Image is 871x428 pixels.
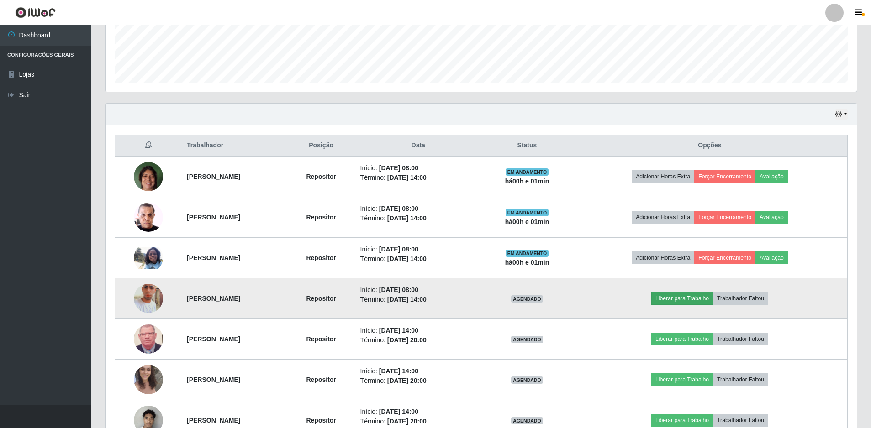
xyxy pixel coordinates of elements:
[506,250,549,257] span: EM ANDAMENTO
[379,286,418,293] time: [DATE] 08:00
[755,251,788,264] button: Avaliação
[306,254,336,261] strong: Repositor
[511,295,543,303] span: AGENDADO
[306,214,336,221] strong: Repositor
[694,211,755,224] button: Forçar Encerramento
[713,292,768,305] button: Trabalhador Faltou
[360,335,476,345] li: Término:
[506,209,549,216] span: EM ANDAMENTO
[355,135,482,157] th: Data
[379,367,418,375] time: [DATE] 14:00
[694,170,755,183] button: Forçar Encerramento
[713,414,768,427] button: Trabalhador Faltou
[306,335,336,343] strong: Repositor
[379,164,418,172] time: [DATE] 08:00
[651,373,713,386] button: Liberar para Trabalho
[134,157,163,196] img: 1750940552132.jpeg
[505,218,549,225] strong: há 00 h e 01 min
[288,135,355,157] th: Posição
[387,214,427,222] time: [DATE] 14:00
[187,295,240,302] strong: [PERSON_NAME]
[187,254,240,261] strong: [PERSON_NAME]
[134,320,163,358] img: 1750202852235.jpeg
[360,254,476,264] li: Término:
[360,214,476,223] li: Término:
[713,333,768,345] button: Trabalhador Faltou
[482,135,572,157] th: Status
[387,336,427,344] time: [DATE] 20:00
[181,135,288,157] th: Trabalhador
[360,173,476,183] li: Término:
[360,366,476,376] li: Início:
[651,292,713,305] button: Liberar para Trabalho
[387,418,427,425] time: [DATE] 20:00
[755,170,788,183] button: Avaliação
[187,376,240,383] strong: [PERSON_NAME]
[632,211,694,224] button: Adicionar Horas Extra
[379,327,418,334] time: [DATE] 14:00
[632,251,694,264] button: Adicionar Horas Extra
[134,247,163,269] img: 1753190771762.jpeg
[134,354,163,406] img: 1752618929063.jpeg
[360,295,476,304] li: Término:
[187,335,240,343] strong: [PERSON_NAME]
[713,373,768,386] button: Trabalhador Faltou
[511,376,543,384] span: AGENDADO
[306,376,336,383] strong: Repositor
[134,272,163,324] img: 1754019578027.jpeg
[755,211,788,224] button: Avaliação
[379,205,418,212] time: [DATE] 08:00
[572,135,847,157] th: Opções
[387,255,427,262] time: [DATE] 14:00
[387,296,427,303] time: [DATE] 14:00
[651,333,713,345] button: Liberar para Trabalho
[505,259,549,266] strong: há 00 h e 01 min
[387,377,427,384] time: [DATE] 20:00
[360,417,476,426] li: Término:
[506,168,549,176] span: EM ANDAMENTO
[187,214,240,221] strong: [PERSON_NAME]
[632,170,694,183] button: Adicionar Horas Extra
[360,407,476,417] li: Início:
[134,198,163,236] img: 1752502072081.jpeg
[360,326,476,335] li: Início:
[306,295,336,302] strong: Repositor
[694,251,755,264] button: Forçar Encerramento
[187,417,240,424] strong: [PERSON_NAME]
[187,173,240,180] strong: [PERSON_NAME]
[511,417,543,424] span: AGENDADO
[511,336,543,343] span: AGENDADO
[360,376,476,386] li: Término:
[651,414,713,427] button: Liberar para Trabalho
[387,174,427,181] time: [DATE] 14:00
[360,245,476,254] li: Início:
[360,204,476,214] li: Início:
[360,285,476,295] li: Início:
[379,408,418,415] time: [DATE] 14:00
[360,163,476,173] li: Início:
[15,7,56,18] img: CoreUI Logo
[379,245,418,253] time: [DATE] 08:00
[306,417,336,424] strong: Repositor
[505,177,549,185] strong: há 00 h e 01 min
[306,173,336,180] strong: Repositor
